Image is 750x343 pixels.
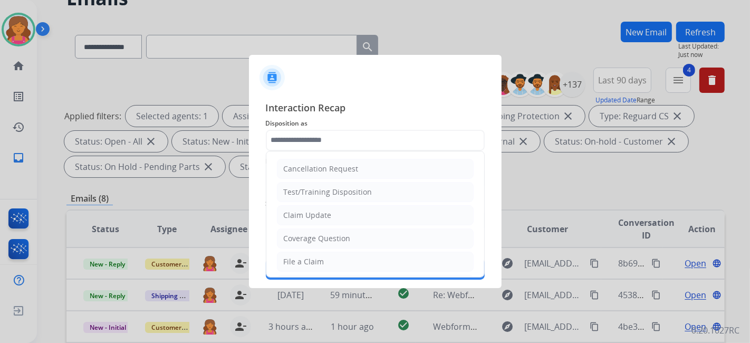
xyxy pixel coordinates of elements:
img: contactIcon [259,65,285,90]
p: 0.20.1027RC [691,324,739,337]
span: Interaction Recap [266,100,485,117]
div: Claim Update [284,210,332,221]
div: Cancellation Request [284,164,359,174]
div: Coverage Question [284,233,351,244]
div: File a Claim [284,256,324,267]
div: Test/Training Disposition [284,187,372,197]
span: Disposition as [266,117,485,130]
